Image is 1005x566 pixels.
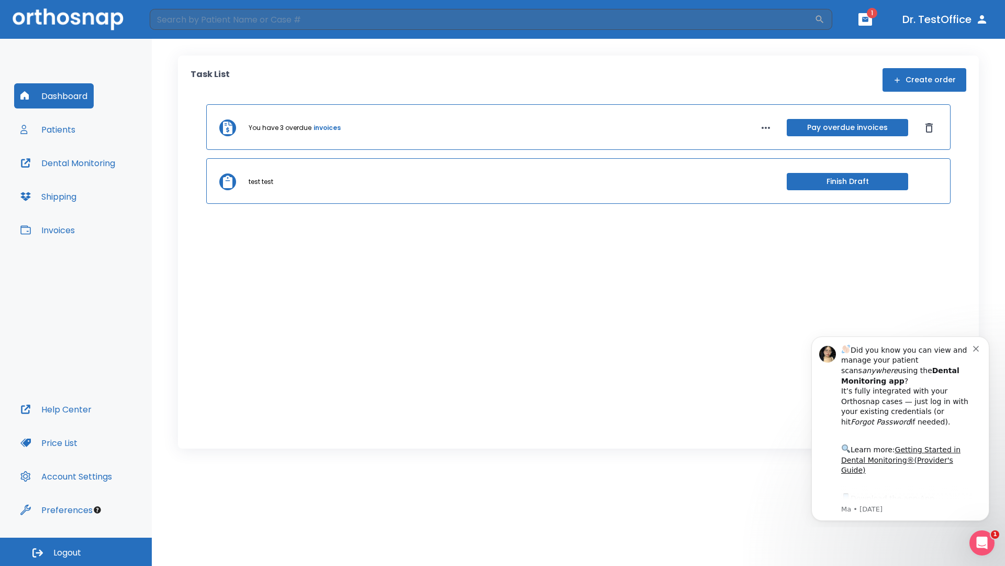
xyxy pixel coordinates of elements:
[898,10,992,29] button: Dr. TestOffice
[969,530,995,556] iframe: Intercom live chat
[991,530,999,539] span: 1
[177,16,186,25] button: Dismiss notification
[14,184,83,209] button: Shipping
[13,8,124,30] img: Orthosnap
[46,178,177,187] p: Message from Ma, sent 7w ago
[53,547,81,559] span: Logout
[314,123,341,133] a: invoices
[14,397,98,422] button: Help Center
[14,464,118,489] button: Account Settings
[14,83,94,108] button: Dashboard
[14,497,99,523] button: Preferences
[14,430,84,455] button: Price List
[150,9,814,30] input: Search by Patient Name or Case #
[867,8,877,18] span: 1
[14,150,121,176] button: Dental Monitoring
[796,327,1005,527] iframe: Intercom notifications message
[787,173,908,190] button: Finish Draft
[249,123,311,133] p: You have 3 overdue
[883,68,966,92] button: Create order
[921,119,937,136] button: Dismiss
[46,167,139,186] a: App Store
[249,177,273,187] p: test test
[191,68,230,92] p: Task List
[46,165,177,218] div: Download the app: | ​ Let us know if you need help getting started!
[93,505,102,515] div: Tooltip anchor
[14,117,82,142] button: Patients
[787,119,908,136] button: Pay overdue invoices
[14,217,81,243] button: Invoices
